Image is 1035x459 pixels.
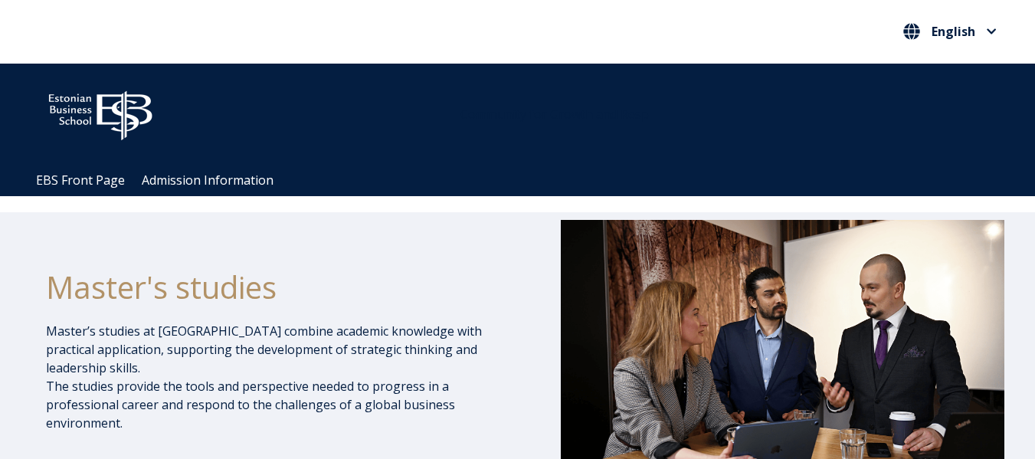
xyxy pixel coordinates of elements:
[899,19,1001,44] nav: Select your language
[46,322,520,432] p: Master’s studies at [GEOGRAPHIC_DATA] combine academic knowledge with practical application, supp...
[35,79,165,145] img: ebs_logo2016_white
[932,25,975,38] span: English
[46,268,520,307] h1: Master's studies
[460,106,649,123] span: Community for Growth and Resp
[899,19,1001,44] button: English
[36,172,125,189] a: EBS Front Page
[28,165,1024,196] div: Navigation Menu
[142,172,273,189] a: Admission Information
